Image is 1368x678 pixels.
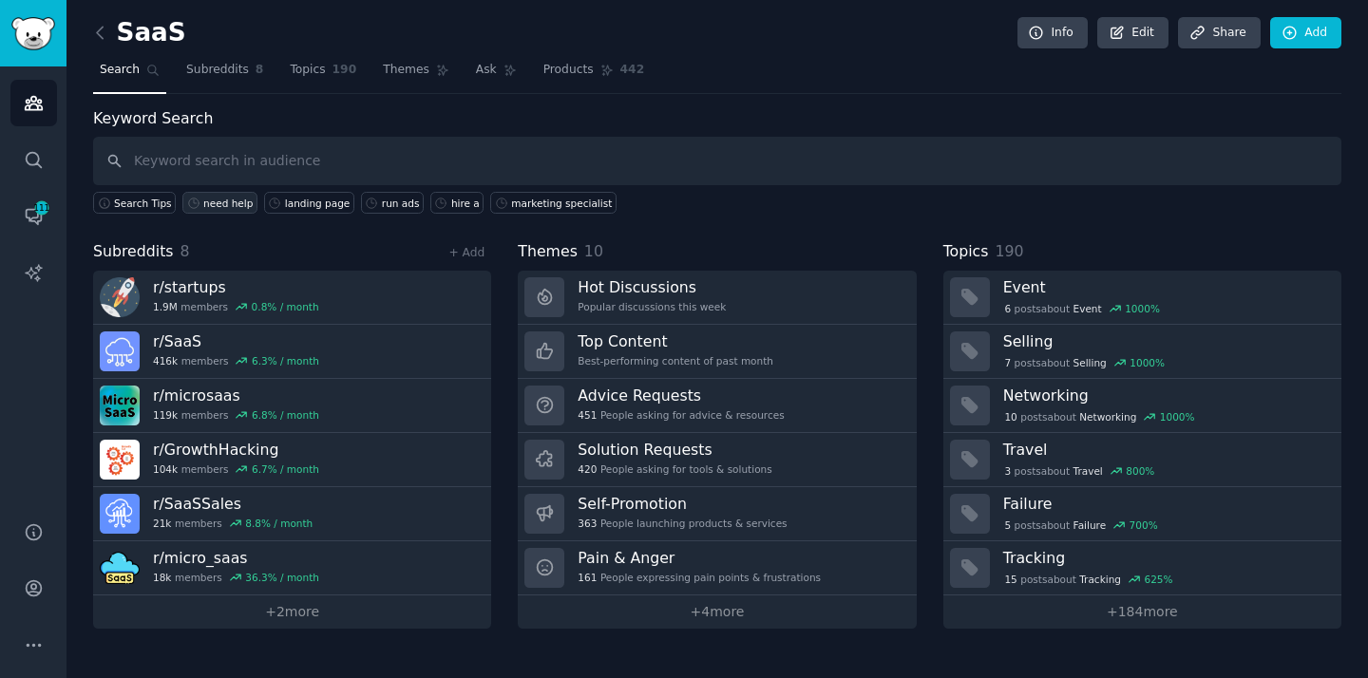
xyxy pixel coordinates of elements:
div: People launching products & services [578,517,787,530]
span: Topics [943,240,989,264]
div: 625 % [1144,573,1172,586]
div: need help [203,197,253,210]
a: Solution Requests420People asking for tools & solutions [518,433,916,487]
a: landing page [264,192,354,214]
div: 6.7 % / month [252,462,319,476]
span: 190 [332,62,357,79]
label: Keyword Search [93,109,213,127]
span: 10 [1004,410,1016,424]
a: hire a [430,192,484,214]
span: Networking [1079,410,1136,424]
a: Search [93,55,166,94]
a: r/micro_saas18kmembers36.3% / month [93,541,491,595]
span: 363 [578,517,597,530]
div: 8.8 % / month [245,517,313,530]
img: SaaSSales [100,494,140,534]
h3: Travel [1003,440,1328,460]
a: Self-Promotion363People launching products & services [518,487,916,541]
div: members [153,517,313,530]
span: 104k [153,462,178,476]
div: 800 % [1126,464,1154,478]
div: Best-performing content of past month [578,354,773,367]
span: 416k [153,354,178,367]
a: Pain & Anger161People expressing pain points & frustrations [518,541,916,595]
span: 6 [1004,302,1011,315]
a: Event6postsaboutEvent1000% [943,271,1341,325]
span: 5 [1004,518,1011,532]
a: Themes [376,55,456,94]
a: Ask [469,55,523,94]
div: People expressing pain points & frustrations [578,571,821,584]
span: 8 [256,62,264,79]
a: 111 [10,193,57,239]
h3: Advice Requests [578,386,784,405]
a: Failure5postsaboutFailure700% [943,487,1341,541]
a: Topics190 [283,55,363,94]
a: +4more [518,595,916,629]
div: post s about [1003,408,1197,425]
a: Tracking15postsaboutTracking625% [943,541,1341,595]
div: landing page [285,197,350,210]
div: People asking for advice & resources [578,408,784,422]
span: 8 [180,242,190,260]
a: Travel3postsaboutTravel800% [943,433,1341,487]
a: r/microsaas119kmembers6.8% / month [93,379,491,433]
a: +2more [93,595,491,629]
a: r/startups1.9Mmembers0.8% / month [93,271,491,325]
h3: r/ micro_saas [153,548,319,568]
span: Search Tips [114,197,172,210]
h3: Pain & Anger [578,548,821,568]
h3: Failure [1003,494,1328,514]
span: Subreddits [186,62,249,79]
h3: Hot Discussions [578,277,726,297]
h3: Tracking [1003,548,1328,568]
span: 442 [620,62,645,79]
div: post s about [1003,300,1162,317]
span: 21k [153,517,171,530]
div: members [153,354,319,367]
span: 451 [578,408,597,422]
div: post s about [1003,517,1160,534]
span: 7 [1004,356,1011,369]
div: run ads [382,197,420,210]
a: r/SaaSSales21kmembers8.8% / month [93,487,491,541]
h3: Self-Promotion [578,494,787,514]
h3: r/ microsaas [153,386,319,405]
a: Add [1270,17,1341,49]
img: micro_saas [100,548,140,588]
span: Subreddits [93,240,174,264]
div: 1000 % [1125,302,1160,315]
span: Search [100,62,140,79]
span: Failure [1073,518,1107,532]
a: r/SaaS416kmembers6.3% / month [93,325,491,379]
a: +184more [943,595,1341,629]
div: post s about [1003,571,1175,588]
button: Search Tips [93,192,176,214]
h3: Top Content [578,331,773,351]
h3: r/ GrowthHacking [153,440,319,460]
a: run ads [361,192,424,214]
img: GrowthHacking [100,440,140,480]
div: hire a [451,197,480,210]
span: Themes [518,240,578,264]
a: Subreddits8 [180,55,270,94]
span: 15 [1004,573,1016,586]
div: members [153,462,319,476]
span: Themes [383,62,429,79]
a: + Add [448,246,484,259]
a: Selling7postsaboutSelling1000% [943,325,1341,379]
div: members [153,408,319,422]
span: Event [1073,302,1102,315]
span: 10 [584,242,603,260]
div: marketing specialist [511,197,612,210]
a: marketing specialist [490,192,616,214]
div: 1000 % [1160,410,1195,424]
h3: r/ startups [153,277,319,297]
h3: Networking [1003,386,1328,405]
a: Top ContentBest-performing content of past month [518,325,916,379]
h3: Solution Requests [578,440,771,460]
div: 700 % [1130,518,1158,532]
span: Selling [1073,356,1107,369]
div: 6.8 % / month [252,408,319,422]
a: need help [182,192,257,214]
